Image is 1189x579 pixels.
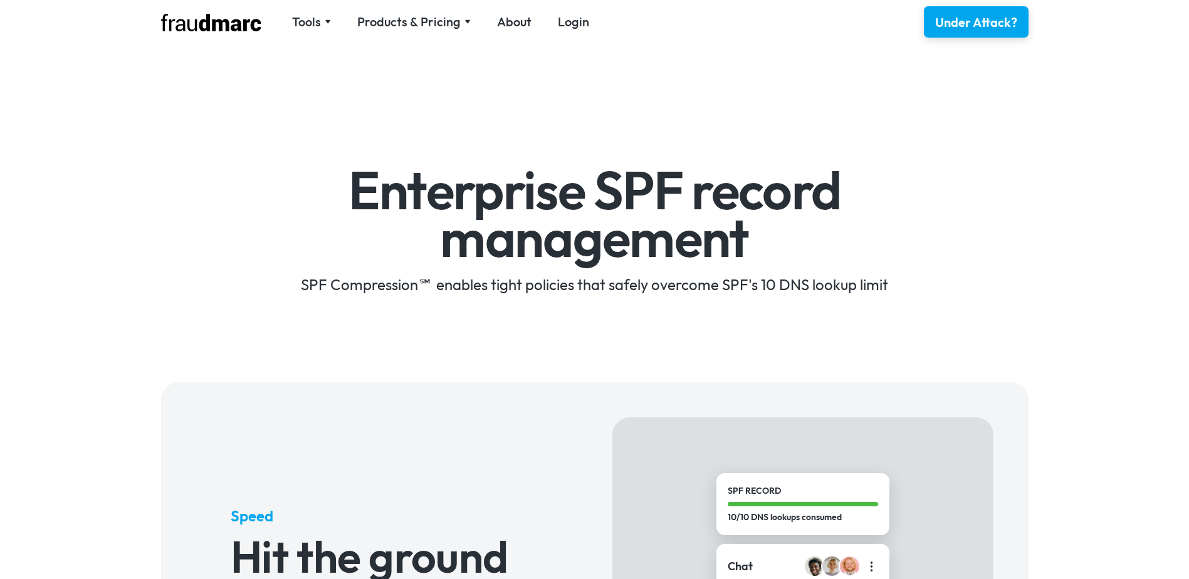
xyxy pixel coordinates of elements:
[728,558,753,575] div: Chat
[935,14,1017,31] div: Under Attack?
[357,13,461,31] div: Products & Pricing
[292,13,321,31] div: Tools
[231,506,542,526] h5: Speed
[231,274,958,295] div: SPF Compression℠ enables tight policies that safely overcome SPF's 10 DNS lookup limit
[558,13,589,31] a: Login
[357,13,471,31] div: Products & Pricing
[728,484,878,498] div: SPF Record
[924,6,1029,38] a: Under Attack?
[292,13,331,31] div: Tools
[231,167,958,261] h1: Enterprise SPF record management
[497,13,532,31] a: About
[728,511,842,523] strong: 10/10 DNS lookups consumed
